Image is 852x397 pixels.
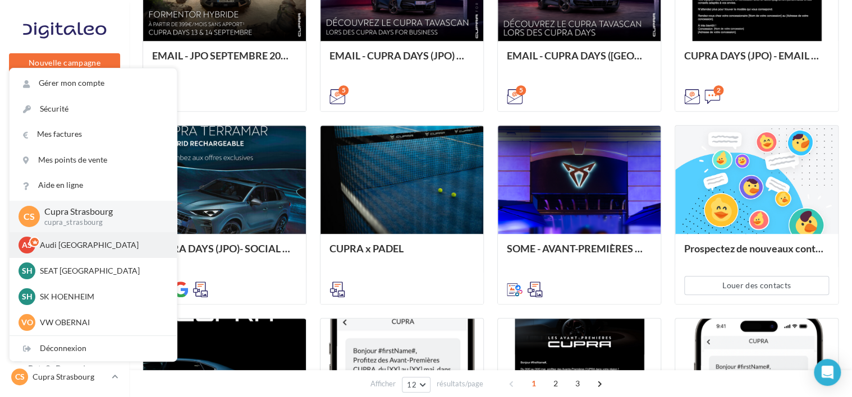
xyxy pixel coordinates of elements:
[370,378,396,389] span: Afficher
[402,377,430,393] button: 12
[7,345,122,378] a: Campagnes DataOnDemand
[507,243,652,265] div: SOME - AVANT-PREMIÈRES CUPRA FOR BUSINESS (VENTES PRIVEES)
[516,85,526,95] div: 5
[10,96,177,122] a: Sécurité
[44,205,159,218] p: Cupra Strasbourg
[40,317,163,328] p: VW OBERNAI
[329,243,474,265] div: CUPRA x PADEL
[7,252,122,276] a: Médiathèque
[10,173,177,198] a: Aide en ligne
[40,265,163,276] p: SEAT [GEOGRAPHIC_DATA]
[40,239,163,251] p: Audi [GEOGRAPHIC_DATA]
[22,265,33,276] span: SH
[44,218,159,228] p: cupra_strasbourg
[10,122,177,147] a: Mes factures
[152,243,297,265] div: CUPRA DAYS (JPO)- SOCIAL MEDIA
[15,371,25,382] span: CS
[28,350,116,374] span: Campagnes DataOnDemand
[338,85,349,95] div: 5
[507,50,652,72] div: EMAIL - CUPRA DAYS ([GEOGRAPHIC_DATA]) Private Générique
[152,50,297,72] div: EMAIL - JPO SEPTEMBRE 2025
[684,276,829,295] button: Louer des contacts
[407,380,416,389] span: 12
[525,375,543,393] span: 1
[22,291,33,302] span: SH
[9,53,120,72] button: Nouvelle campagne
[9,366,120,387] a: CS Cupra Strasbourg
[7,112,122,136] a: Opérations
[7,197,122,220] a: Campagnes
[713,85,723,95] div: 2
[7,140,122,164] a: Boîte de réception9
[40,291,163,302] p: SK HOENHEIM
[7,224,122,248] a: Contacts
[22,239,32,251] span: AS
[684,243,829,265] div: Prospectez de nouveaux contacts
[24,210,35,223] span: CS
[10,71,177,96] a: Gérer mon compte
[7,308,122,341] a: PLV et print personnalisable
[547,375,565,393] span: 2
[7,280,122,304] a: Calendrier
[33,371,107,382] p: Cupra Strasbourg
[10,336,177,361] div: Déconnexion
[21,317,33,328] span: VO
[7,84,118,108] button: Notifications
[814,359,841,386] div: Open Intercom Messenger
[329,50,474,72] div: EMAIL - CUPRA DAYS (JPO) Fleet Générique
[437,378,483,389] span: résultats/page
[684,50,829,72] div: CUPRA DAYS (JPO) - EMAIL + SMS
[10,147,177,173] a: Mes points de vente
[7,169,122,192] a: Visibilité en ligne
[569,375,587,393] span: 3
